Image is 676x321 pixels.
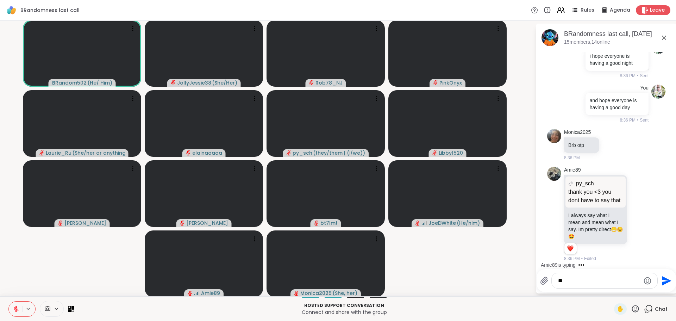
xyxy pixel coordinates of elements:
[590,97,644,111] p: and hope everyone is having a good day
[564,167,581,174] a: Amie89
[309,80,314,85] span: audio-muted
[584,255,596,262] span: Edited
[640,73,649,79] span: Sent
[617,227,623,232] span: ☺️
[564,155,580,161] span: 8:36 PM
[564,255,580,262] span: 8:36 PM
[188,291,193,296] span: audio-muted
[293,149,312,156] span: py_sch
[610,7,630,14] span: Agenda
[315,79,343,86] span: Rob78_NJ
[320,220,338,227] span: bt7lmt
[568,234,574,239] span: 🤩
[564,39,610,46] p: 15 members, 14 online
[201,290,220,297] span: Amie89
[547,129,561,143] img: https://sharewell-space-live.sfo3.digitaloceanspaces.com/user-generated/41d32855-0ec4-4264-b983-4...
[433,80,438,85] span: audio-muted
[640,85,649,92] h4: You
[415,221,420,226] span: audio-muted
[568,188,623,205] p: thank you <3 you dont have to say that
[180,221,185,226] span: audio-muted
[186,150,191,155] span: audio-muted
[171,80,176,85] span: audio-muted
[212,79,237,86] span: ( She/Her )
[294,291,299,296] span: audio-muted
[655,305,668,313] span: Chat
[568,142,595,149] p: Brb otp
[186,220,228,227] span: [PERSON_NAME]
[567,246,574,252] button: Reactions: love
[651,85,665,99] img: https://sharewell-space-live.sfo3.digitaloceanspaces.com/user-generated/3602621c-eaa5-4082-863a-9...
[611,227,617,232] span: 😁
[581,255,583,262] span: •
[439,149,463,156] span: Libby1520
[286,150,291,155] span: audio-muted
[590,53,644,67] p: i hope everyone is having a good night
[643,277,652,285] button: Emoji picker
[6,4,18,16] img: ShareWell Logomark
[541,261,576,268] div: Amie89 is typing
[542,29,558,46] img: BRandomness last call, Oct 14
[640,117,649,123] span: Sent
[568,212,623,240] p: I always say what I mean and mean what I say. Im pretty direct
[87,79,112,86] span: ( He/ Him )
[79,302,610,309] p: Hosted support conversation
[314,221,319,226] span: audio-muted
[58,221,63,226] span: audio-muted
[439,79,462,86] span: PinkOnyx
[332,290,357,297] span: ( She, her )
[20,7,80,14] span: BRandomness last call
[39,150,44,155] span: audio-muted
[576,179,594,188] span: py_sch
[428,220,456,227] span: JoeDWhite
[547,167,561,181] img: https://sharewell-space-live.sfo3.digitaloceanspaces.com/user-generated/c3bd44a5-f966-4702-9748-c...
[650,7,665,14] span: Leave
[581,7,594,14] span: Rules
[177,79,211,86] span: JollyJessie38
[79,309,610,316] p: Connect and share with the group
[52,79,87,86] span: BRandom502
[432,150,437,155] span: audio-muted
[300,290,332,297] span: Monica2025
[617,305,624,313] span: ✋
[637,73,638,79] span: •
[72,149,125,156] span: ( She/her or anything else )
[637,117,638,123] span: •
[192,149,222,156] span: elainaaaaa
[558,277,640,284] textarea: Type your message
[564,129,591,136] a: Monica2025
[457,220,480,227] span: ( He/him )
[658,273,674,289] button: Send
[64,220,106,227] span: [PERSON_NAME]
[313,149,365,156] span: ( they/them | (i/we) )
[620,73,636,79] span: 8:36 PM
[620,117,636,123] span: 8:36 PM
[564,30,671,38] div: BRandomness last call, [DATE]
[46,149,71,156] span: Laurie_Ru
[564,243,577,254] div: Reaction list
